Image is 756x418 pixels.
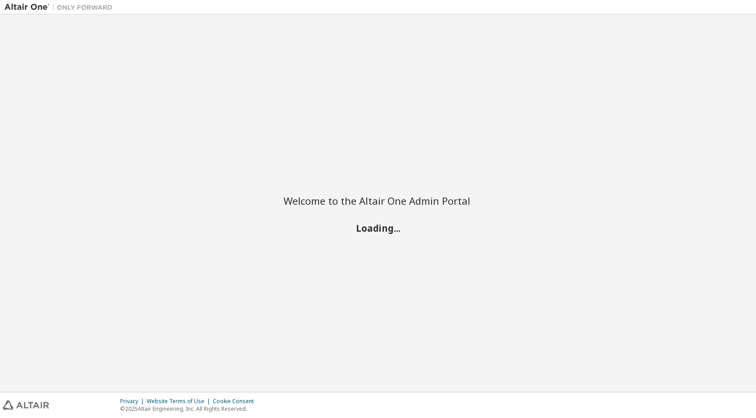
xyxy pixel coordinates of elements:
[283,194,472,207] h2: Welcome to the Altair One Admin Portal
[120,398,147,405] div: Privacy
[120,405,259,413] p: © 2025 Altair Engineering, Inc. All Rights Reserved.
[213,398,259,405] div: Cookie Consent
[147,398,213,405] div: Website Terms of Use
[4,3,117,12] img: Altair One
[283,222,472,234] h2: Loading...
[3,400,49,410] img: altair_logo.svg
